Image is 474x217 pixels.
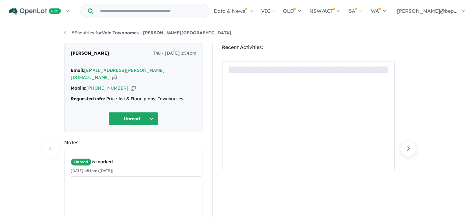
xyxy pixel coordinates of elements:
div: Notes: [64,138,203,147]
button: Unread [108,112,158,126]
span: [PERSON_NAME] [71,50,109,57]
button: Copy [112,74,117,81]
span: [PERSON_NAME]@bep... [397,8,457,14]
a: [PHONE_NUMBER] [86,85,128,91]
strong: Requested info: [71,96,105,101]
nav: breadcrumb [64,29,410,37]
strong: Email: [71,67,84,73]
small: [DATE] 1:54pm ([DATE]) [71,168,113,173]
img: Openlot PRO Logo White [9,7,61,15]
button: Copy [131,85,136,91]
a: [EMAIL_ADDRESS][PERSON_NAME][DOMAIN_NAME] [71,67,165,81]
input: Try estate name, suburb, builder or developer [94,4,208,18]
span: Unread [71,158,92,166]
strong: Vale Townhomes - [PERSON_NAME][GEOGRAPHIC_DATA] [102,30,231,36]
div: Price-list & Floor-plans, Townhouses [71,95,196,103]
div: is marked. [71,158,201,166]
div: Recent Activities: [222,43,395,52]
a: 5Enquiries forVale Townhomes - [PERSON_NAME][GEOGRAPHIC_DATA] [64,30,231,36]
strong: Mobile: [71,85,86,91]
span: Thu - [DATE] 1:54pm [153,50,196,57]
